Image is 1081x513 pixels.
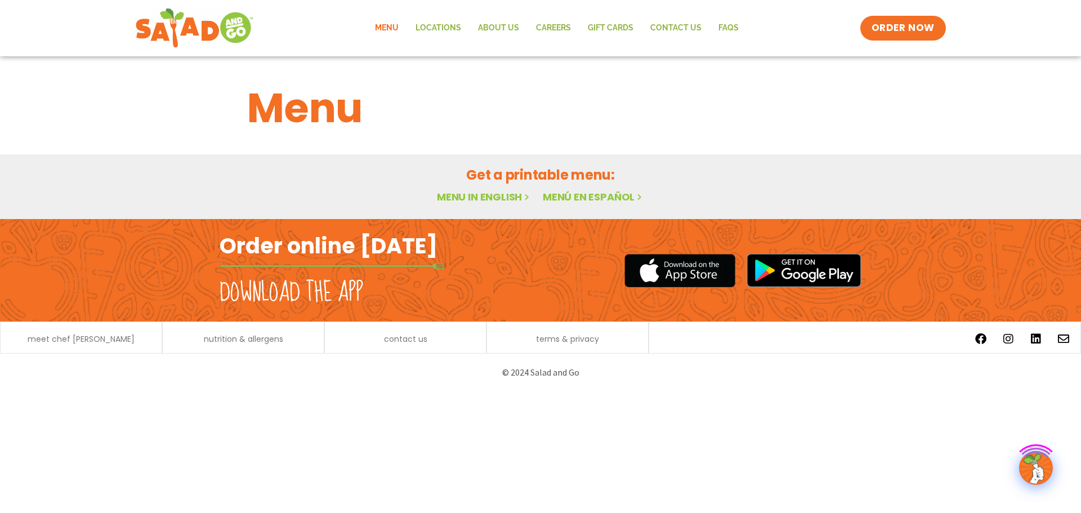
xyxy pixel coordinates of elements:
a: meet chef [PERSON_NAME] [28,335,135,343]
span: ORDER NOW [872,21,935,35]
img: fork [220,263,445,269]
a: GIFT CARDS [579,15,642,41]
a: Menu in English [437,190,531,204]
h1: Menu [247,78,834,139]
a: ORDER NOW [860,16,946,41]
h2: Get a printable menu: [247,165,834,185]
a: Careers [528,15,579,41]
img: new-SAG-logo-768×292 [135,6,254,51]
img: appstore [624,252,735,289]
a: Menú en español [543,190,644,204]
nav: Menu [367,15,747,41]
p: © 2024 Salad and Go [225,365,856,380]
h2: Order online [DATE] [220,232,437,260]
a: About Us [470,15,528,41]
a: Menu [367,15,407,41]
a: terms & privacy [536,335,599,343]
img: google_play [747,253,861,287]
a: nutrition & allergens [204,335,283,343]
a: Locations [407,15,470,41]
a: contact us [384,335,427,343]
a: Contact Us [642,15,710,41]
h2: Download the app [220,277,363,309]
a: FAQs [710,15,747,41]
